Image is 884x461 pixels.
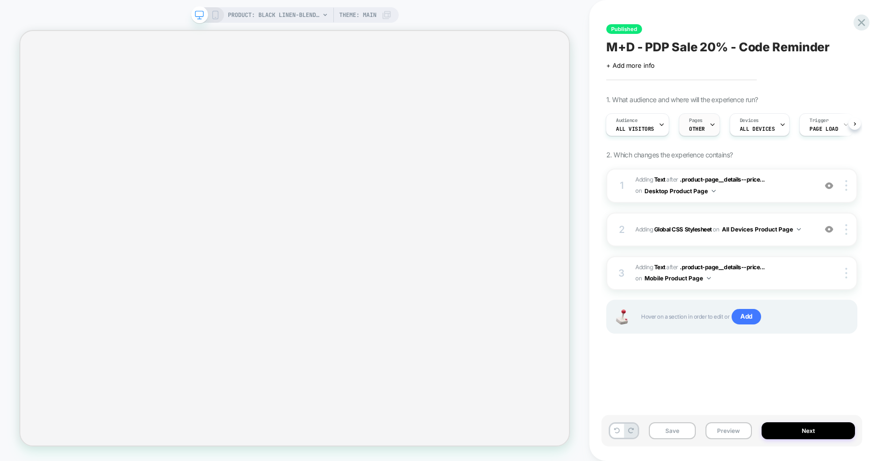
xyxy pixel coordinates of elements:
[644,185,716,197] button: Desktop Product Page
[713,224,719,235] span: on
[680,263,765,271] span: .product-page__details--price...
[666,263,678,271] span: AFTER
[654,263,665,271] b: Text
[612,309,631,324] img: Joystick
[654,176,665,183] b: Text
[606,95,758,104] span: 1. What audience and where will the experience run?
[606,151,733,159] span: 2. Which changes the experience contains?
[809,117,828,124] span: Trigger
[654,226,712,233] b: Global CSS Stylesheet
[845,224,847,235] img: close
[649,422,696,439] button: Save
[616,125,654,132] span: All Visitors
[689,117,703,124] span: Pages
[809,125,838,132] span: Page Load
[617,177,627,194] div: 1
[606,61,655,69] span: + Add more info
[606,40,830,54] span: M+D - PDP Sale 20% - Code Reminder
[680,176,765,183] span: .product-page__details--price...
[606,24,642,34] span: Published
[666,176,678,183] span: AFTER
[797,228,801,230] img: down arrow
[722,223,801,235] button: All Devices Product Page
[845,268,847,278] img: close
[616,117,638,124] span: Audience
[825,225,833,233] img: crossed eye
[762,422,855,439] button: Next
[740,117,759,124] span: Devices
[617,264,627,282] div: 3
[617,221,627,238] div: 2
[644,272,711,284] button: Mobile Product Page
[705,422,752,439] button: Preview
[641,309,847,324] span: Hover on a section in order to edit or
[635,223,811,235] span: Adding
[825,182,833,190] img: crossed eye
[339,7,376,23] span: Theme: MAIN
[732,309,761,324] span: Add
[689,125,705,132] span: OTHER
[635,185,642,196] span: on
[635,176,665,183] span: Adding
[845,180,847,191] img: close
[228,7,320,23] span: PRODUCT: Black Linen-blend Contrast Pleated Bandeau Jumpsuit [d255094blk]
[707,277,711,279] img: down arrow
[740,125,775,132] span: ALL DEVICES
[635,263,665,271] span: Adding
[635,273,642,284] span: on
[712,190,716,192] img: down arrow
